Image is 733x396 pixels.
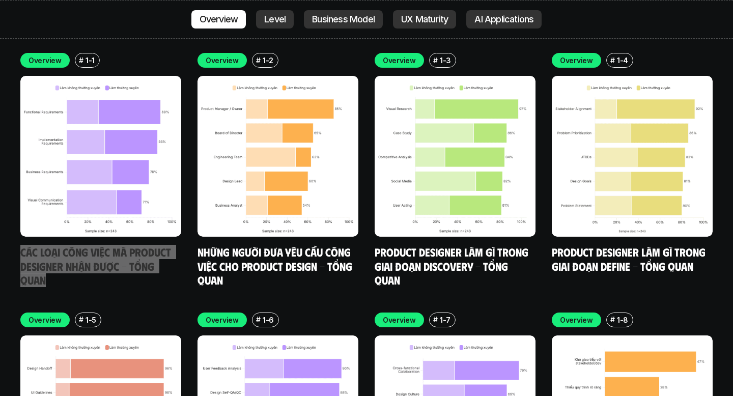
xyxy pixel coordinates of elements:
a: AI Applications [466,10,542,29]
a: Các loại công việc mà Product Designer nhận được - Tổng quan [20,245,174,287]
h6: # [79,56,83,64]
a: Overview [191,10,246,29]
p: Business Model [312,14,375,24]
h6: # [610,316,615,323]
p: Overview [206,315,239,325]
p: Overview [206,55,239,66]
p: 1-5 [86,315,96,325]
p: Level [264,14,286,24]
a: Business Model [304,10,383,29]
a: Level [256,10,294,29]
p: Overview [200,14,238,24]
a: UX Maturity [393,10,456,29]
p: Overview [560,55,593,66]
p: 1-8 [617,315,628,325]
p: Overview [560,315,593,325]
p: Overview [383,55,416,66]
p: 1-1 [86,55,95,66]
h6: # [79,316,83,323]
p: Overview [383,315,416,325]
a: Những người đưa yêu cầu công việc cho Product Design - Tổng quan [198,245,355,287]
p: 1-4 [617,55,628,66]
a: Product Designer làm gì trong giai đoạn Define - Tổng quan [552,245,708,273]
p: 1-2 [263,55,273,66]
a: Product Designer làm gì trong giai đoạn Discovery - Tổng quan [375,245,531,287]
p: Overview [29,55,62,66]
p: 1-7 [440,315,450,325]
h6: # [256,56,261,64]
p: AI Applications [474,14,533,24]
h6: # [610,56,615,64]
p: 1-6 [263,315,274,325]
p: UX Maturity [401,14,448,24]
h6: # [433,316,438,323]
h6: # [256,316,261,323]
p: 1-3 [440,55,451,66]
h6: # [433,56,438,64]
p: Overview [29,315,62,325]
